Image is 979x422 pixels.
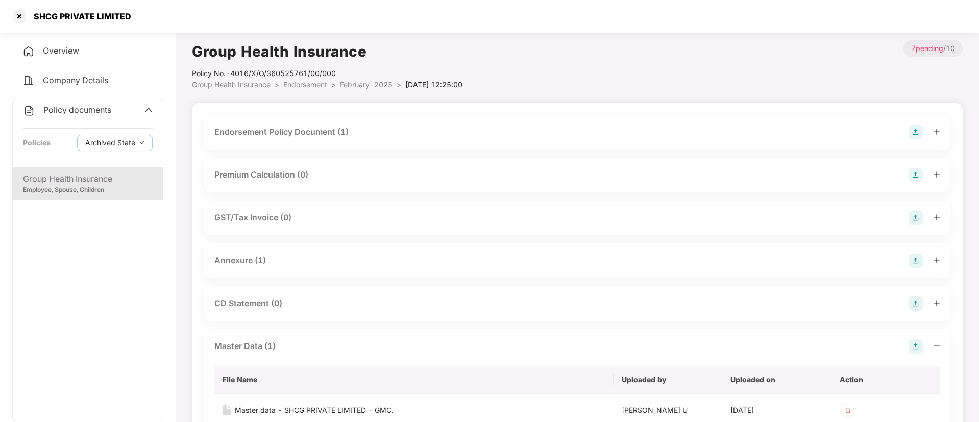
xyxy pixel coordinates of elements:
[933,257,940,264] span: plus
[23,172,153,185] div: Group Health Insurance
[933,128,940,135] span: plus
[85,137,135,148] span: Archived State
[909,339,923,354] img: svg+xml;base64,PHN2ZyB4bWxucz0iaHR0cDovL3d3dy53My5vcmcvMjAwMC9zdmciIHdpZHRoPSIyOCIgaGVpZ2h0PSIyOC...
[722,366,831,394] th: Uploaded on
[192,80,271,89] span: Group Health Insurance
[22,75,35,87] img: svg+xml;base64,PHN2ZyB4bWxucz0iaHR0cDovL3d3dy53My5vcmcvMjAwMC9zdmciIHdpZHRoPSIyNCIgaGVpZ2h0PSIyNC...
[283,80,327,89] span: Endorsement
[139,140,144,146] span: down
[214,366,614,394] th: File Name
[909,168,923,182] img: svg+xml;base64,PHN2ZyB4bWxucz0iaHR0cDovL3d3dy53My5vcmcvMjAwMC9zdmciIHdpZHRoPSIyOCIgaGVpZ2h0PSIyOC...
[622,405,714,416] div: [PERSON_NAME] U
[840,402,856,418] img: svg+xml;base64,PHN2ZyB4bWxucz0iaHR0cDovL3d3dy53My5vcmcvMjAwMC9zdmciIHdpZHRoPSIzMiIgaGVpZ2h0PSIzMi...
[214,340,276,353] div: Master Data (1)
[214,297,282,310] div: CD Statement (0)
[909,211,923,225] img: svg+xml;base64,PHN2ZyB4bWxucz0iaHR0cDovL3d3dy53My5vcmcvMjAwMC9zdmciIHdpZHRoPSIyOCIgaGVpZ2h0PSIyOC...
[43,105,111,115] span: Policy documents
[43,45,79,56] span: Overview
[331,80,336,89] span: >
[933,342,940,350] span: minus
[214,168,308,181] div: Premium Calculation (0)
[275,80,279,89] span: >
[340,80,393,89] span: February-2025
[144,106,153,114] span: up
[903,40,963,57] p: / 10
[214,126,349,138] div: Endorsement Policy Document (1)
[23,137,51,148] div: Policies
[22,45,35,58] img: svg+xml;base64,PHN2ZyB4bWxucz0iaHR0cDovL3d3dy53My5vcmcvMjAwMC9zdmciIHdpZHRoPSIyNCIgaGVpZ2h0PSIyNC...
[77,135,153,151] button: Archived Statedown
[223,405,231,415] img: svg+xml;base64,PHN2ZyB4bWxucz0iaHR0cDovL3d3dy53My5vcmcvMjAwMC9zdmciIHdpZHRoPSIxNiIgaGVpZ2h0PSIyMC...
[933,300,940,307] span: plus
[23,185,153,195] div: Employee, Spouse, Children
[192,68,462,79] div: Policy No.- 4016/X/O/360525761/00/000
[214,254,266,267] div: Annexure (1)
[28,11,131,21] div: SHCG PRIVATE LIMITED
[831,366,940,394] th: Action
[43,75,108,85] span: Company Details
[730,405,823,416] div: [DATE]
[23,105,35,117] img: svg+xml;base64,PHN2ZyB4bWxucz0iaHR0cDovL3d3dy53My5vcmcvMjAwMC9zdmciIHdpZHRoPSIyNCIgaGVpZ2h0PSIyNC...
[235,405,394,416] div: Master data - SHCG PRIVATE LIMITED - GMC.
[405,80,462,89] span: [DATE] 12:25:00
[214,211,291,224] div: GST/Tax Invoice (0)
[192,40,462,63] h1: Group Health Insurance
[397,80,401,89] span: >
[933,214,940,221] span: plus
[911,44,943,53] span: 7 pending
[614,366,722,394] th: Uploaded by
[909,125,923,139] img: svg+xml;base64,PHN2ZyB4bWxucz0iaHR0cDovL3d3dy53My5vcmcvMjAwMC9zdmciIHdpZHRoPSIyOCIgaGVpZ2h0PSIyOC...
[933,171,940,178] span: plus
[909,296,923,311] img: svg+xml;base64,PHN2ZyB4bWxucz0iaHR0cDovL3d3dy53My5vcmcvMjAwMC9zdmciIHdpZHRoPSIyOCIgaGVpZ2h0PSIyOC...
[909,254,923,268] img: svg+xml;base64,PHN2ZyB4bWxucz0iaHR0cDovL3d3dy53My5vcmcvMjAwMC9zdmciIHdpZHRoPSIyOCIgaGVpZ2h0PSIyOC...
